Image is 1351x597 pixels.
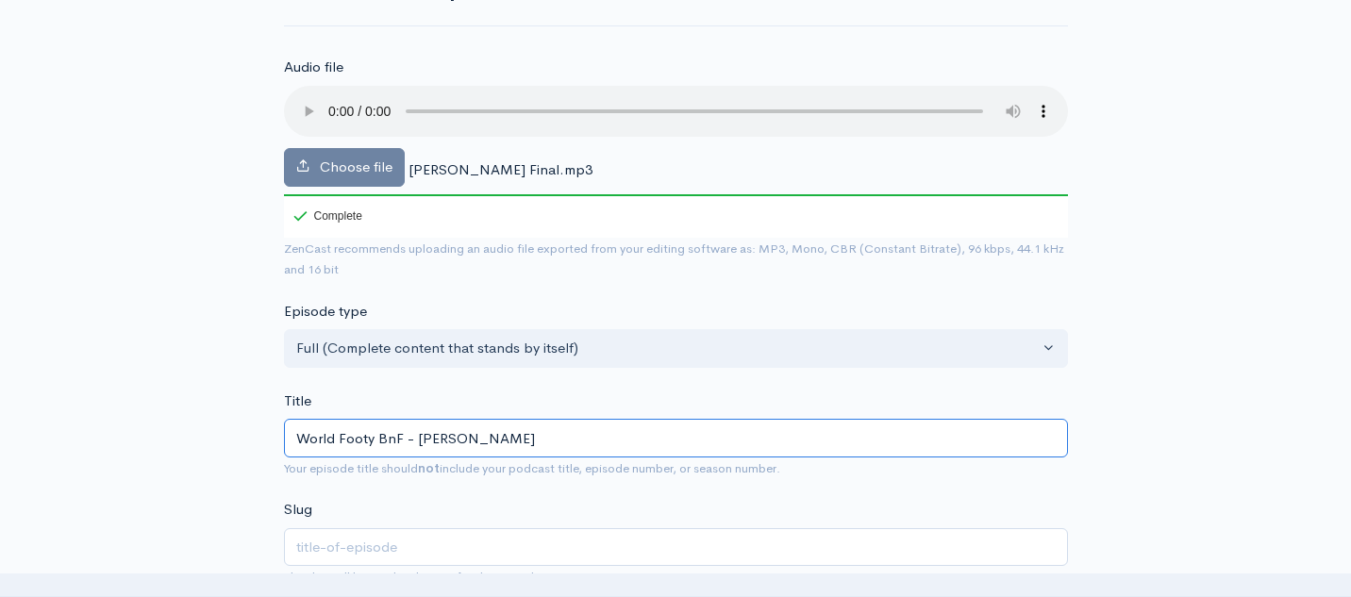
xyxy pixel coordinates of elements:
[284,569,544,585] small: The slug will be used in the URL for the episode.
[320,158,392,175] span: Choose file
[284,528,1068,567] input: title-of-episode
[284,301,367,323] label: Episode type
[284,240,1064,278] small: ZenCast recommends uploading an audio file exported from your editing software as: MP3, Mono, CBR...
[409,160,592,178] span: [PERSON_NAME] Final.mp3
[284,460,780,476] small: Your episode title should include your podcast title, episode number, or season number.
[296,338,1039,359] div: Full (Complete content that stands by itself)
[284,57,343,78] label: Audio file
[284,194,366,238] div: Complete
[284,194,1068,196] div: 100%
[293,210,362,222] div: Complete
[418,460,440,476] strong: not
[284,390,311,412] label: Title
[284,419,1068,457] input: What is the episode's title?
[284,499,312,521] label: Slug
[284,329,1068,368] button: Full (Complete content that stands by itself)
